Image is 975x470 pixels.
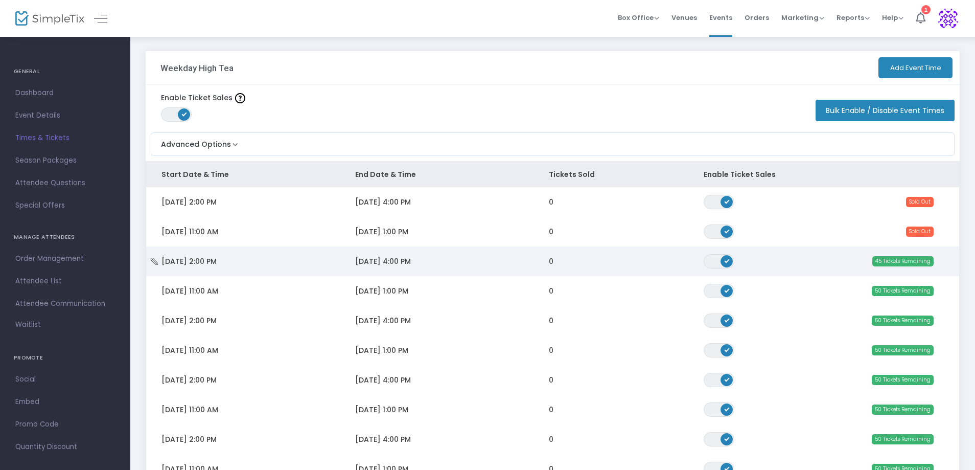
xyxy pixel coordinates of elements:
span: Social [15,373,115,386]
span: 50 Tickets Remaining [872,405,934,415]
span: Attendee Communication [15,297,115,310]
span: [DATE] 2:00 PM [161,197,217,207]
span: [DATE] 1:00 PM [355,405,408,415]
span: [DATE] 1:00 PM [355,286,408,296]
span: Events [709,5,732,31]
th: Enable Ticket Sales [688,162,804,187]
span: 50 Tickets Remaining [872,375,934,385]
span: ON [724,228,729,233]
span: Reports [837,13,870,23]
span: Orders [745,5,769,31]
span: Event Details [15,109,115,122]
span: [DATE] 11:00 AM [161,227,218,237]
span: Waitlist [15,320,41,330]
span: 50 Tickets Remaining [872,316,934,326]
span: [DATE] 2:00 PM [161,434,217,444]
span: Venues [671,5,697,31]
span: [DATE] 4:00 PM [355,375,411,385]
span: ON [724,258,729,263]
span: 50 Tickets Remaining [872,345,934,355]
span: [DATE] 11:00 AM [161,405,218,415]
span: ON [724,198,729,204]
th: Start Date & Time [146,162,340,187]
span: Promo Code [15,418,115,431]
span: ON [182,111,187,117]
span: Order Management [15,252,115,265]
span: [DATE] 2:00 PM [161,256,217,266]
span: 50 Tickets Remaining [872,286,934,296]
span: [DATE] 11:00 AM [161,345,218,355]
h3: Weekday High Tea [160,63,234,73]
span: [DATE] 1:00 PM [355,345,408,355]
span: 50 Tickets Remaining [872,434,934,444]
span: 0 [549,227,553,237]
span: ON [724,376,729,382]
span: ON [724,317,729,322]
span: ON [724,436,729,441]
button: Add Event Time [878,57,953,78]
span: Dashboard [15,86,115,100]
span: [DATE] 2:00 PM [161,316,217,326]
button: Advanced Options [151,133,240,150]
span: Embed [15,395,115,409]
span: 0 [549,405,553,415]
span: Special Offers [15,199,115,212]
span: [DATE] 11:00 AM [161,286,218,296]
span: 0 [549,286,553,296]
h4: GENERAL [14,61,117,82]
span: Sold Out [906,227,934,237]
span: [DATE] 4:00 PM [355,256,411,266]
h4: MANAGE ATTENDEES [14,227,117,248]
span: ON [724,347,729,352]
button: Bulk Enable / Disable Event Times [816,100,955,121]
span: Attendee List [15,275,115,288]
div: 1 [921,5,931,14]
span: 0 [549,375,553,385]
span: Sold Out [906,197,934,207]
span: [DATE] 4:00 PM [355,434,411,444]
span: Help [882,13,903,23]
span: 0 [549,345,553,355]
th: Tickets Sold [533,162,688,187]
label: Enable Ticket Sales [161,93,245,103]
span: Marketing [781,13,824,23]
img: question-mark [235,93,245,103]
span: 0 [549,256,553,266]
span: 0 [549,197,553,207]
span: 45 Tickets Remaining [872,256,934,266]
span: Times & Tickets [15,131,115,145]
span: Box Office [618,13,659,23]
span: ON [724,287,729,293]
span: [DATE] 4:00 PM [355,197,411,207]
span: ON [724,406,729,411]
span: 0 [549,434,553,444]
span: Season Packages [15,154,115,167]
span: [DATE] 1:00 PM [355,227,408,237]
th: End Date & Time [340,162,533,187]
span: 0 [549,316,553,326]
h4: PROMOTE [14,348,117,368]
span: Attendee Questions [15,176,115,190]
span: [DATE] 2:00 PM [161,375,217,385]
span: Quantity Discount [15,440,115,454]
span: [DATE] 4:00 PM [355,316,411,326]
